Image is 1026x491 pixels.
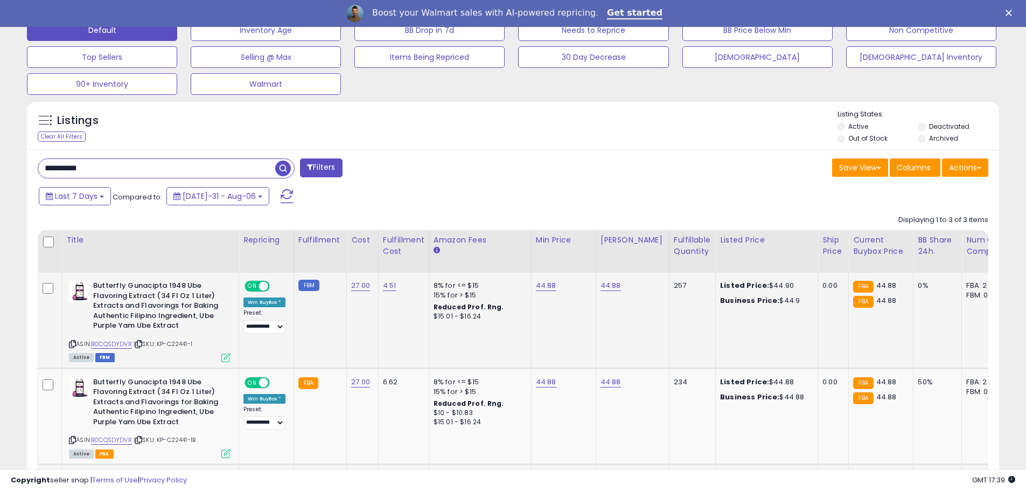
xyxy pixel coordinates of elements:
[518,19,668,41] button: Needs to Reprice
[822,377,840,387] div: 0.00
[38,132,86,142] div: Clear All Filters
[57,113,99,128] h5: Listings
[91,435,132,445] a: B0CQSDYDVR
[720,392,779,402] b: Business Price:
[243,394,285,404] div: Win BuyBox *
[898,215,988,225] div: Displaying 1 to 3 of 3 items
[93,377,224,430] b: Butterfly Gunacipta 1948 Ube Flavoring Extract (34 Fl Oz 1 Liter) Extracts and Flavorings for Bak...
[720,295,779,306] b: Business Price:
[298,280,319,291] small: FBM
[890,158,940,177] button: Columns
[434,377,523,387] div: 8% for <= $15
[918,234,957,257] div: BB Share 24h.
[720,281,809,291] div: $44.90
[518,46,668,68] button: 30 Day Decrease
[674,234,711,257] div: Fulfillable Quantity
[822,281,840,291] div: 0.00
[434,312,523,321] div: $15.01 - $16.24
[853,296,873,308] small: FBA
[134,435,196,444] span: | SKU: KP-C22441-1B
[720,377,769,387] b: Listed Price:
[972,475,1015,485] span: 2025-08-14 17:39 GMT
[246,378,259,387] span: ON
[966,291,1002,300] div: FBM: 0
[853,234,909,257] div: Current Buybox Price
[929,122,969,131] label: Deactivated
[1006,10,1016,16] div: Close
[95,449,114,459] span: FBA
[853,392,873,404] small: FBA
[822,234,844,257] div: Ship Price
[942,158,988,177] button: Actions
[720,280,769,291] b: Listed Price:
[134,340,192,348] span: | SKU: KP-C22441-1
[674,281,707,291] div: 257
[55,191,97,202] span: Last 7 Days
[601,377,621,388] a: 44.88
[243,406,285,430] div: Preset:
[69,449,94,459] span: All listings currently available for purchase on Amazon
[300,158,342,177] button: Filters
[268,282,285,291] span: OFF
[11,475,50,485] strong: Copyright
[929,134,958,143] label: Archived
[876,377,897,387] span: 44.88
[720,392,809,402] div: $44.88
[183,191,256,202] span: [DATE]-31 - Aug-06
[351,234,374,246] div: Cost
[536,377,556,388] a: 44.88
[876,280,897,291] span: 44.88
[876,295,897,306] span: 44.88
[191,46,341,68] button: Selling @ Max
[918,377,953,387] div: 50%
[166,187,269,205] button: [DATE]-31 - Aug-06
[853,281,873,293] small: FBA
[434,409,523,418] div: $10 - $10.83
[243,298,285,307] div: Win BuyBox *
[846,19,996,41] button: Non Competitive
[298,377,318,389] small: FBA
[95,353,115,362] span: FBM
[848,122,868,131] label: Active
[682,46,833,68] button: [DEMOGRAPHIC_DATA]
[837,109,999,120] p: Listing States:
[434,281,523,291] div: 8% for <= $15
[27,46,177,68] button: Top Sellers
[897,162,931,173] span: Columns
[354,19,505,41] button: BB Drop in 7d
[434,234,527,246] div: Amazon Fees
[246,282,259,291] span: ON
[69,377,231,457] div: ASIN:
[536,280,556,291] a: 44.88
[876,392,897,402] span: 44.88
[191,73,341,95] button: Walmart
[682,19,833,41] button: BB Price Below Min
[39,187,111,205] button: Last 7 Days
[848,134,888,143] label: Out of Stock
[601,280,621,291] a: 44.88
[918,281,953,291] div: 0%
[383,377,421,387] div: 6.62
[351,280,370,291] a: 27.00
[243,309,285,334] div: Preset:
[268,378,285,387] span: OFF
[69,281,231,361] div: ASIN:
[601,234,665,246] div: [PERSON_NAME]
[536,234,591,246] div: Min Price
[191,19,341,41] button: Inventory Age
[113,192,162,202] span: Compared to:
[434,418,523,427] div: $15.01 - $16.24
[966,377,1002,387] div: FBA: 2
[69,377,90,399] img: 41JyKNI0SVL._SL40_.jpg
[93,281,224,334] b: Butterfly Gunacipta 1948 Ube Flavoring Extract (34 Fl Oz 1 Liter) Extracts and Flavorings for Bak...
[243,234,289,246] div: Repricing
[91,340,132,349] a: B0CQSDYDVR
[434,387,523,397] div: 15% for > $15
[92,475,138,485] a: Terms of Use
[846,46,996,68] button: [DEMOGRAPHIC_DATA] Inventory
[383,280,396,291] a: 4.51
[720,296,809,306] div: $44.9
[720,377,809,387] div: $44.88
[27,19,177,41] button: Default
[607,8,662,19] a: Get started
